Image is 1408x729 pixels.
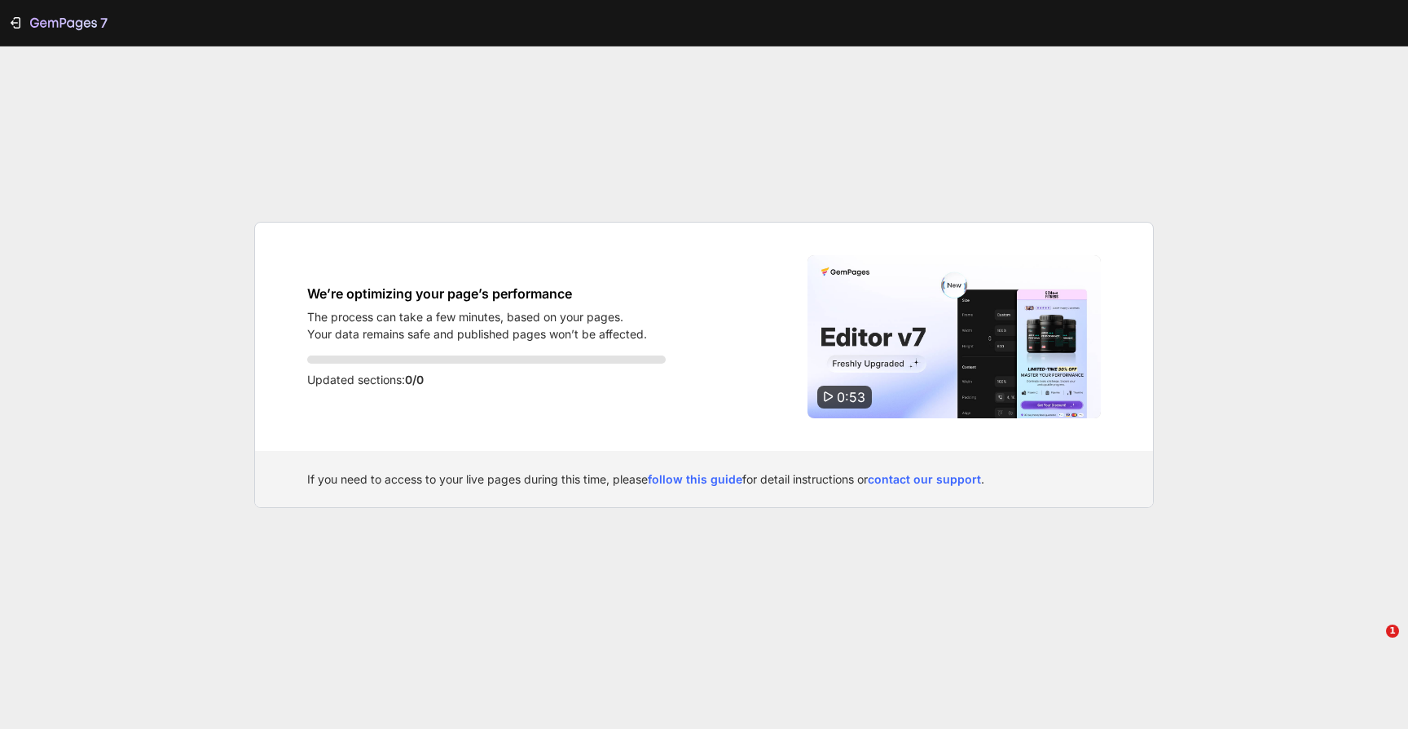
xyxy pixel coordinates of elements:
[837,389,865,405] span: 0:53
[307,325,647,342] p: Your data remains safe and published pages won’t be affected.
[648,472,742,486] a: follow this guide
[405,373,424,387] span: 0/0
[307,308,647,325] p: The process can take a few minutes, based on your pages.
[1386,625,1399,638] span: 1
[807,255,1101,418] img: Video thumbnail
[307,471,1101,488] div: If you need to access to your live pages during this time, please for detail instructions or .
[1353,649,1392,688] iframe: Intercom live chat
[307,370,666,390] p: Updated sections:
[868,472,981,486] a: contact our support
[307,284,647,303] h1: We’re optimizing your page’s performance
[100,13,108,33] p: 7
